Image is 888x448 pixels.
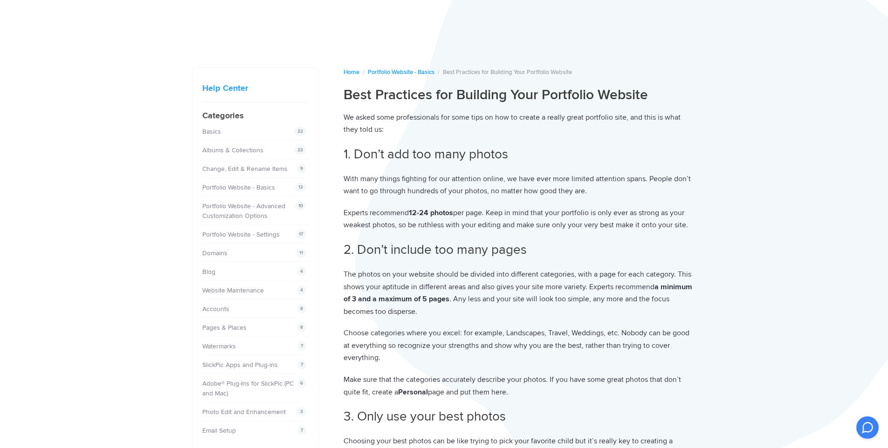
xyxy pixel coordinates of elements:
a: Blog [202,268,215,276]
a: Portfolio Website - Basics [202,183,275,191]
span: 8 [297,323,306,332]
p: With many things fighting for our attention online, we have ever more limited attention spans. Pe... [344,173,696,197]
p: Choose categories where you excel: for example, Landscapes, Travel, Weddings, etc. Nobody can be ... [344,327,696,364]
span: 7 [297,341,306,351]
a: Portfolio Website - Settings [202,231,280,238]
a: Domains [202,249,227,257]
span: 12 [295,183,306,192]
span: 6 [297,379,306,388]
h4: Categories [202,109,309,122]
a: Help Center [202,83,248,93]
span: Best Practices for Building Your Portfolio Website [443,68,572,76]
span: 9 [297,164,306,173]
span: 17 [296,230,306,239]
span: 22 [294,127,306,136]
a: Portfolio Website - Advanced Customization Options [202,202,285,220]
p: Experts recommend per page. Keep in mind that your portfolio is only ever as strong as your weake... [344,207,696,231]
h2: 2. Don’t include too many pages [344,241,696,259]
a: Email Setup [202,427,236,434]
h2: 1. Don’t add too many photos [344,145,696,163]
p: The photos on your website should be divided into different categories, with a page for each cate... [344,268,696,318]
span: 10 [295,201,306,210]
span: / [438,68,440,76]
a: Basics [202,128,221,136]
a: SlickPic Apps and Plug-ins [202,361,278,369]
p: Make sure that the categories accurately describe your photos. If you have some great photos that... [344,373,696,398]
a: Pages & Places [202,324,247,332]
a: Change, Edit & Rename Items [202,165,288,173]
span: 7 [297,426,306,435]
a: Adobe® Plug-Ins for SlickPic (PC and Mac) [202,380,294,397]
span: 4 [297,267,306,276]
a: Website Maintenance [202,286,264,294]
p: We asked some professionals for some tips on how to create a really great portfolio site, and thi... [344,111,696,136]
span: / [363,68,365,76]
a: Home [344,68,359,76]
a: Accounts [202,305,229,313]
h2: 3. Only use your best photos [344,407,696,426]
h1: Best Practices for Building Your Portfolio Website [344,86,696,104]
a: Portfolio Website - Basics [368,68,434,76]
a: Albums & Collections [202,146,263,154]
strong: Personal [398,387,428,397]
span: 4 [297,285,306,295]
span: 8 [297,304,306,313]
span: 22 [294,145,306,155]
a: Watermarks [202,342,236,350]
span: 3 [297,407,306,416]
span: 7 [297,360,306,369]
span: 11 [296,248,306,258]
a: Photo Edit and Enhancement [202,408,286,416]
strong: 12-24 photos [409,208,453,217]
